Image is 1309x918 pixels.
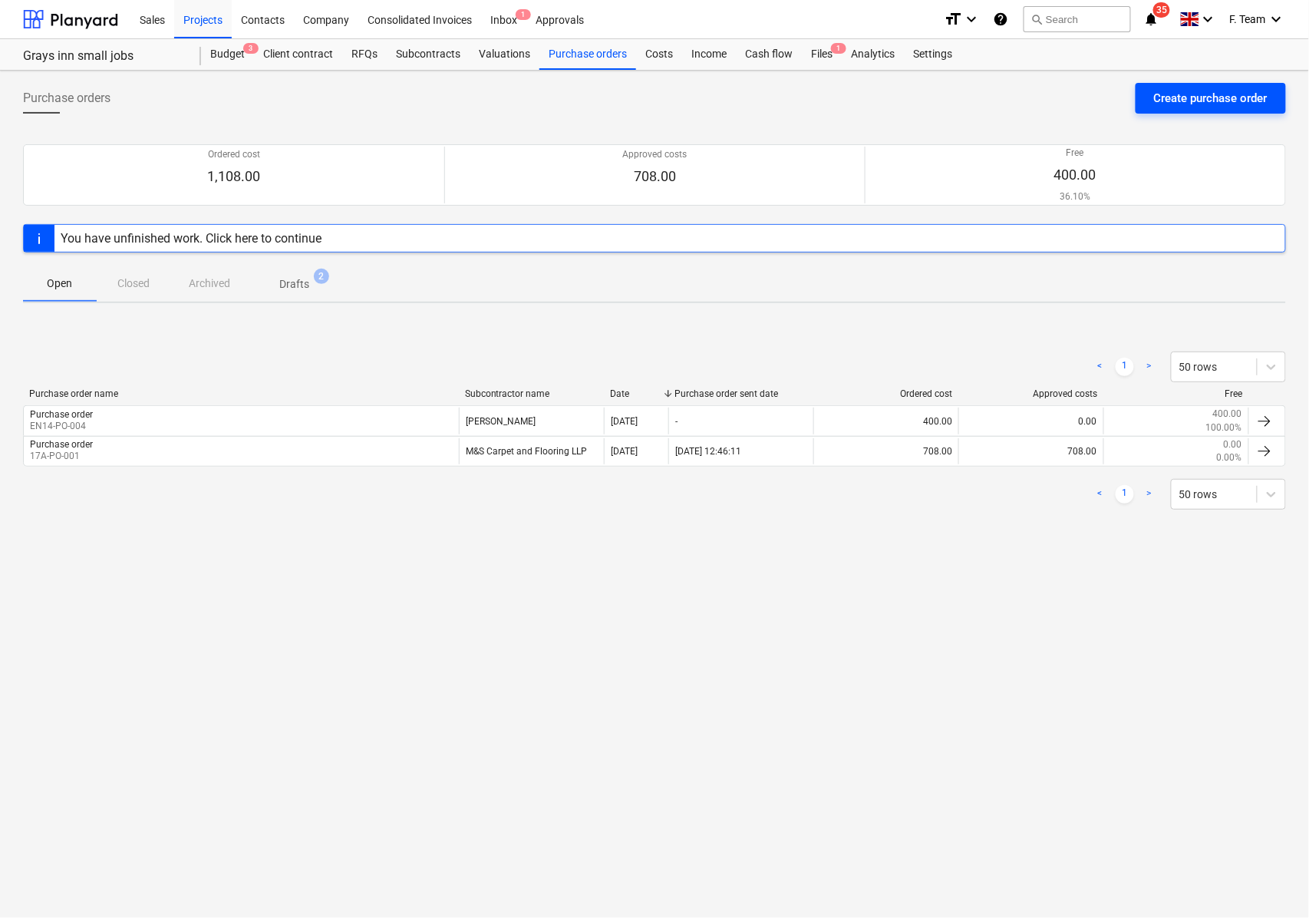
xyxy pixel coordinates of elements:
div: Free [1110,388,1243,399]
div: Purchase order [30,409,93,420]
p: Drafts [279,276,309,292]
div: 708.00 [813,438,958,464]
div: Ordered cost [819,388,952,399]
p: 400.00 [1054,166,1096,184]
span: 1 [516,9,531,20]
a: Subcontracts [387,39,470,70]
span: Purchase orders [23,89,110,107]
i: keyboard_arrow_down [1268,10,1286,28]
p: 0.00 [1224,438,1242,451]
p: Ordered cost [208,148,261,161]
button: Create purchase order [1136,83,1286,114]
div: Date [610,388,662,399]
span: 35 [1153,2,1170,18]
a: Page 1 is your current page [1116,485,1134,504]
a: RFQs [342,39,387,70]
a: Income [682,39,736,70]
i: notifications [1143,10,1159,28]
div: M&S Carpet and Flooring LLP [459,438,604,464]
div: Subcontractor name [465,388,598,399]
i: keyboard_arrow_down [1199,10,1218,28]
p: 1,108.00 [208,167,261,186]
p: 36.10% [1054,190,1096,203]
a: Files1 [802,39,842,70]
p: Approved costs [623,148,687,161]
a: Valuations [470,39,539,70]
p: 708.00 [623,167,687,186]
span: 1 [831,43,846,54]
a: Analytics [842,39,904,70]
a: Cash flow [736,39,802,70]
i: Knowledge base [993,10,1008,28]
span: search [1030,13,1043,25]
p: 0.00% [1217,451,1242,464]
div: Purchase order name [29,388,453,399]
div: - [675,416,678,427]
a: Previous page [1091,485,1110,504]
div: You have unfinished work. Click here to continue [61,231,321,246]
p: EN14-PO-004 [30,420,93,433]
div: 0.00 [958,408,1103,434]
iframe: Chat Widget [1232,844,1309,918]
div: 400.00 [813,408,958,434]
div: 708.00 [958,438,1103,464]
a: Previous page [1091,358,1110,376]
p: Free [1054,147,1096,160]
i: keyboard_arrow_down [962,10,981,28]
i: format_size [944,10,962,28]
a: Budget3 [201,39,254,70]
a: Page 1 is your current page [1116,358,1134,376]
div: Budget [201,39,254,70]
div: Grays inn small jobs [23,48,183,64]
div: Purchase order [30,439,93,450]
span: 3 [243,43,259,54]
a: Next page [1140,485,1159,504]
div: Approved costs [965,388,1098,399]
span: F. Team [1230,13,1266,25]
p: 400.00 [1213,408,1242,421]
div: [DATE] 12:46:11 [675,446,741,457]
a: Client contract [254,39,342,70]
div: Files [802,39,842,70]
a: Costs [636,39,682,70]
button: Search [1024,6,1131,32]
div: [PERSON_NAME] [459,408,604,434]
a: Next page [1140,358,1159,376]
p: 17A-PO-001 [30,450,93,463]
div: Purchase order sent date [674,388,807,399]
a: Settings [904,39,961,70]
p: Open [41,276,78,292]
span: 2 [314,269,329,284]
p: 100.00% [1206,421,1242,434]
div: [DATE] [611,416,638,427]
a: Purchase orders [539,39,636,70]
div: Create purchase order [1154,88,1268,108]
div: [DATE] [611,446,638,457]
